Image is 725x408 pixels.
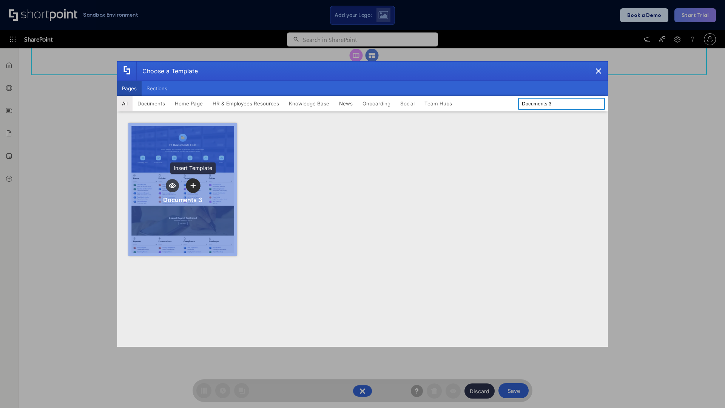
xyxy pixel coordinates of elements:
button: Pages [117,81,142,96]
div: template selector [117,61,608,347]
button: Knowledge Base [284,96,334,111]
button: Social [395,96,420,111]
button: Home Page [170,96,208,111]
input: Search [518,98,605,110]
button: Documents [133,96,170,111]
div: Choose a Template [136,62,198,80]
iframe: Chat Widget [687,372,725,408]
button: News [334,96,358,111]
button: Team Hubs [420,96,457,111]
div: Documents 3 [163,196,202,204]
button: All [117,96,133,111]
button: HR & Employees Resources [208,96,284,111]
button: Onboarding [358,96,395,111]
button: Sections [142,81,172,96]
